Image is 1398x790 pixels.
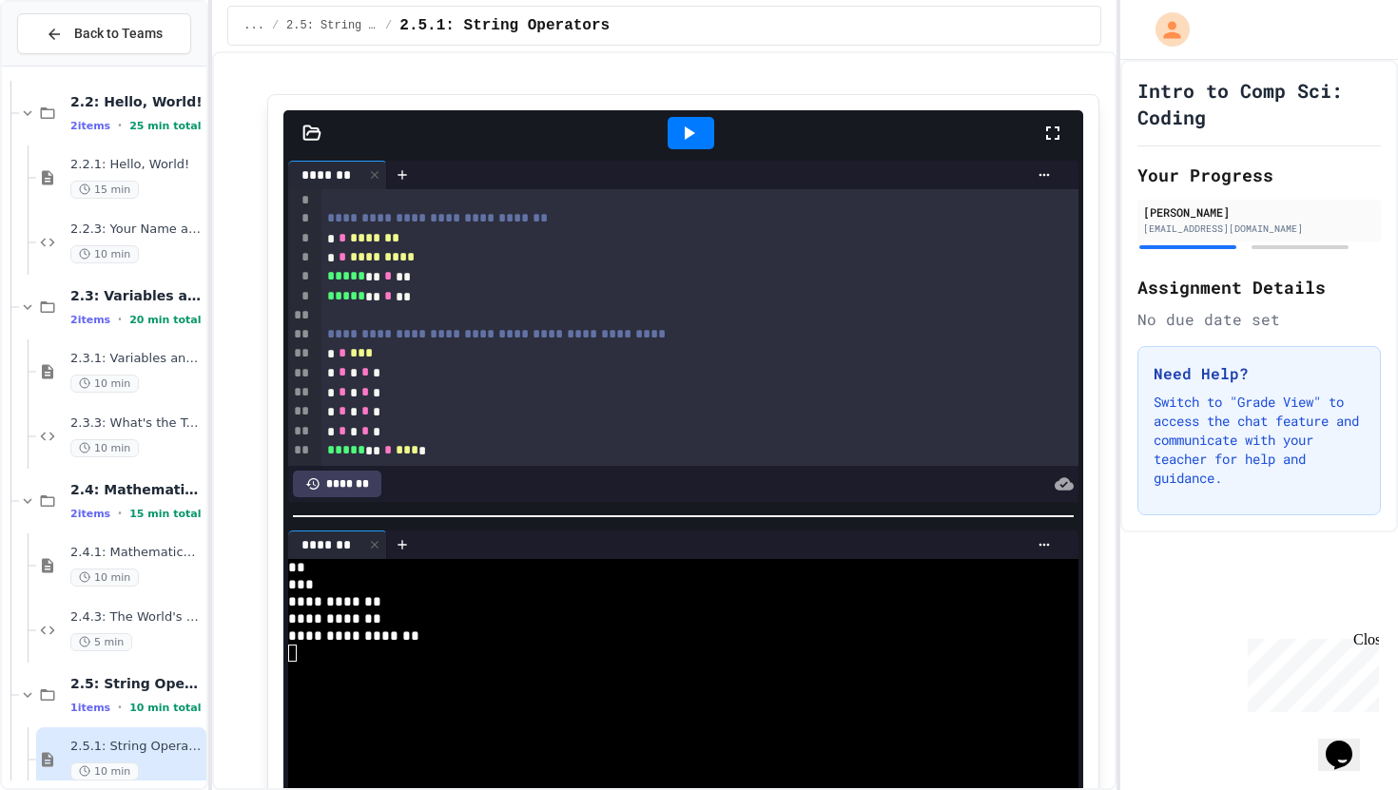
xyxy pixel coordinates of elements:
[1240,631,1379,712] iframe: chat widget
[70,222,203,238] span: 2.2.3: Your Name and Favorite Movie
[70,762,139,780] span: 10 min
[70,314,110,326] span: 2 items
[1318,714,1379,771] iframe: chat widget
[385,18,392,33] span: /
[129,508,201,520] span: 15 min total
[70,351,203,367] span: 2.3.1: Variables and Data Types
[70,287,203,304] span: 2.3: Variables and Data Types
[118,118,122,133] span: •
[1143,203,1375,221] div: [PERSON_NAME]
[118,700,122,715] span: •
[1154,393,1365,488] p: Switch to "Grade View" to access the chat feature and communicate with your teacher for help and ...
[70,181,139,199] span: 15 min
[8,8,131,121] div: Chat with us now!Close
[70,245,139,263] span: 10 min
[70,609,203,626] span: 2.4.3: The World's Worst Farmer's Market
[1143,222,1375,236] div: [EMAIL_ADDRESS][DOMAIN_NAME]
[70,415,203,432] span: 2.3.3: What's the Type?
[70,439,139,457] span: 10 min
[70,157,203,173] span: 2.2.1: Hello, World!
[70,675,203,692] span: 2.5: String Operators
[70,375,139,393] span: 10 min
[243,18,264,33] span: ...
[399,14,610,37] span: 2.5.1: String Operators
[129,120,201,132] span: 25 min total
[1137,77,1381,130] h1: Intro to Comp Sci: Coding
[70,545,203,561] span: 2.4.1: Mathematical Operators
[17,13,191,54] button: Back to Teams
[70,481,203,498] span: 2.4: Mathematical Operators
[1137,274,1381,300] h2: Assignment Details
[1137,162,1381,188] h2: Your Progress
[70,702,110,714] span: 1 items
[70,739,203,755] span: 2.5.1: String Operators
[118,506,122,521] span: •
[70,508,110,520] span: 2 items
[286,18,378,33] span: 2.5: String Operators
[70,633,132,651] span: 5 min
[70,120,110,132] span: 2 items
[1154,362,1365,385] h3: Need Help?
[70,93,203,110] span: 2.2: Hello, World!
[1137,308,1381,331] div: No due date set
[118,312,122,327] span: •
[1136,8,1194,51] div: My Account
[129,702,201,714] span: 10 min total
[74,24,163,44] span: Back to Teams
[70,568,139,587] span: 10 min
[129,314,201,326] span: 20 min total
[272,18,279,33] span: /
